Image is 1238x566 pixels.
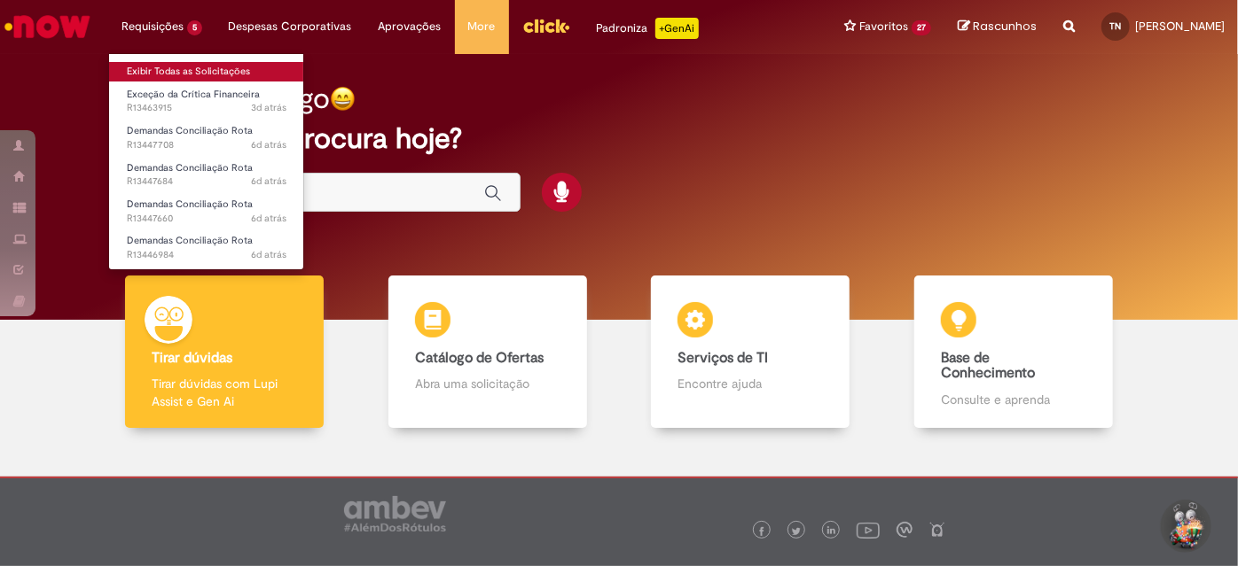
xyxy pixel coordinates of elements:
img: logo_footer_ambev_rotulo_gray.png [344,496,446,531]
time: 26/08/2025 11:05:13 [251,212,286,225]
p: Tirar dúvidas com Lupi Assist e Gen Ai [152,375,297,410]
time: 26/08/2025 11:08:36 [251,174,286,188]
span: R13447708 [127,138,286,152]
span: Rascunhos [973,18,1037,35]
span: Exceção da Crítica Financeira [127,88,260,101]
a: Base de Conhecimento Consulte e aprenda [882,275,1146,429]
span: 27 [912,20,931,35]
img: logo_footer_naosei.png [929,522,945,538]
img: logo_footer_linkedin.png [827,526,836,537]
img: ServiceNow [2,9,93,44]
a: Tirar dúvidas Tirar dúvidas com Lupi Assist e Gen Ai [93,275,357,429]
span: Demandas Conciliação Rota [127,234,253,247]
img: logo_footer_workplace.png [897,522,913,538]
span: R13447684 [127,174,286,189]
time: 29/08/2025 18:00:46 [251,101,286,114]
span: [PERSON_NAME] [1135,19,1225,34]
img: happy-face.png [330,86,356,112]
time: 26/08/2025 11:12:01 [251,138,286,151]
img: logo_footer_youtube.png [857,518,880,541]
span: Aprovações [379,18,442,35]
a: Exibir Todas as Solicitações [109,62,304,81]
a: Catálogo de Ofertas Abra uma solicitação [357,275,620,429]
span: R13447660 [127,212,286,226]
p: Encontre ajuda [678,375,823,392]
img: logo_footer_facebook.png [757,527,766,536]
span: Demandas Conciliação Rota [127,161,253,174]
span: 6d atrás [251,174,286,188]
span: 6d atrás [251,212,286,225]
span: Demandas Conciliação Rota [127,198,253,211]
a: Aberto R13447708 : Demandas Conciliação Rota [109,121,304,154]
span: 3d atrás [251,101,286,114]
a: Aberto R13446984 : Demandas Conciliação Rota [109,231,304,264]
div: Padroniza [597,18,699,39]
ul: Requisições [108,53,304,270]
span: R13446984 [127,248,286,262]
a: Aberto R13447660 : Demandas Conciliação Rota [109,195,304,228]
p: +GenAi [655,18,699,39]
b: Base de Conhecimento [941,349,1035,383]
a: Serviços de TI Encontre ajuda [619,275,882,429]
a: Aberto R13447684 : Demandas Conciliação Rota [109,159,304,191]
time: 26/08/2025 09:27:56 [251,248,286,261]
img: logo_footer_twitter.png [792,527,801,536]
a: Aberto R13463915 : Exceção da Crítica Financeira [109,85,304,118]
h2: O que você procura hoje? [128,123,1110,154]
b: Serviços de TI [678,349,768,367]
span: Requisições [121,18,184,35]
a: Rascunhos [958,19,1037,35]
p: Consulte e aprenda [941,391,1086,408]
span: Favoritos [859,18,908,35]
span: More [468,18,496,35]
span: 5 [187,20,202,35]
span: Despesas Corporativas [229,18,352,35]
span: 6d atrás [251,138,286,151]
span: 6d atrás [251,248,286,261]
img: click_logo_yellow_360x200.png [522,12,570,39]
b: Catálogo de Ofertas [415,349,544,367]
span: TN [1110,20,1122,32]
p: Abra uma solicitação [415,375,560,392]
span: Demandas Conciliação Rota [127,124,253,137]
b: Tirar dúvidas [152,349,232,367]
button: Iniciar Conversa de Suporte [1158,500,1211,553]
span: R13463915 [127,101,286,115]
